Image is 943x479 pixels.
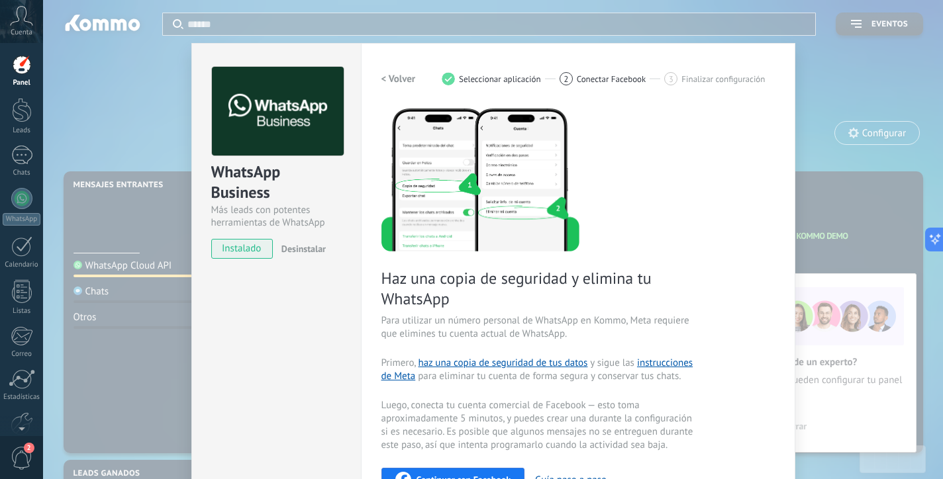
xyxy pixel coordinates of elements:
span: Luego, conecta tu cuenta comercial de Facebook — esto toma aproximadamente 5 minutos, y puedes cr... [381,399,697,452]
div: Leads [3,126,41,135]
div: Estadísticas [3,393,41,402]
span: Haz una copia de seguridad y elimina tu WhatsApp [381,268,697,309]
span: instalado [212,239,272,259]
span: Para utilizar un número personal de WhatsApp en Kommo, Meta requiere que elimines tu cuenta actua... [381,314,697,341]
div: Chats [3,169,41,177]
button: Desinstalar [276,239,326,259]
a: instrucciones de Meta [381,357,693,382]
span: Conectar Facebook [577,74,646,84]
span: 2 [24,443,34,453]
button: < Volver [381,67,416,91]
a: haz una copia de seguridad de tus datos [418,357,587,369]
div: Correo [3,350,41,359]
span: Primero, y sigue las para eliminar tu cuenta de forma segura y conservar tus chats. [381,357,697,383]
div: Panel [3,79,41,87]
span: Desinstalar [281,243,326,255]
img: logo_main.png [212,67,344,156]
span: 2 [564,73,568,85]
span: Cuenta [11,28,32,37]
div: Listas [3,307,41,316]
span: Finalizar configuración [681,74,765,84]
span: 3 [669,73,673,85]
div: Más leads con potentes herramientas de WhatsApp [211,204,342,229]
div: Calendario [3,261,41,269]
span: Seleccionar aplicación [459,74,541,84]
div: WhatsApp Business [211,161,342,204]
div: WhatsApp [3,213,40,226]
h2: < Volver [381,73,416,85]
img: delete personal phone [381,107,579,251]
